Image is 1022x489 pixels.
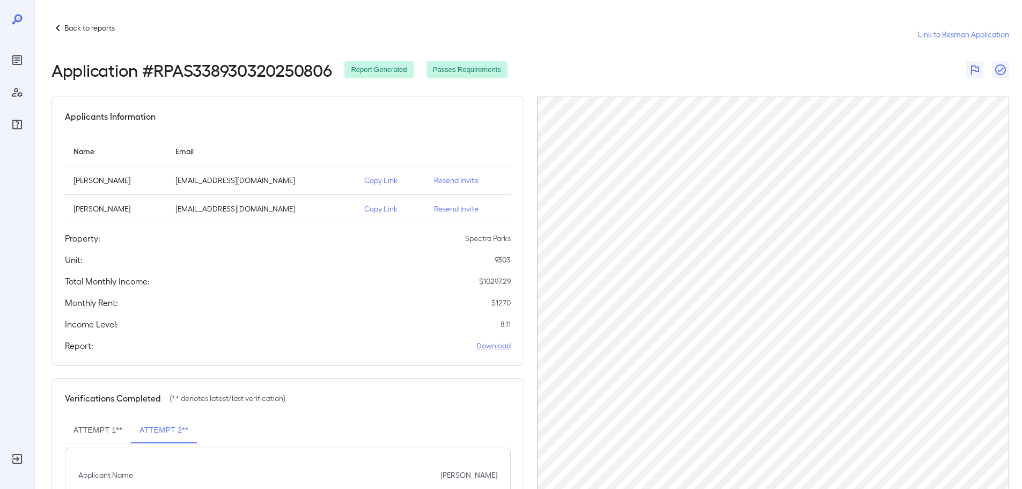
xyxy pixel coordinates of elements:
[64,23,115,33] p: Back to reports
[65,232,100,245] h5: Property:
[73,175,158,186] p: [PERSON_NAME]
[170,393,285,404] p: (** denotes latest/last verification)
[65,136,167,166] th: Name
[131,418,197,443] button: Attempt 2**
[479,276,511,287] p: $ 10297.29
[501,319,511,330] p: 8.11
[65,275,150,288] h5: Total Monthly Income:
[364,175,417,186] p: Copy Link
[175,203,347,214] p: [EMAIL_ADDRESS][DOMAIN_NAME]
[65,253,83,266] h5: Unit:
[65,110,156,123] h5: Applicants Information
[65,392,161,405] h5: Verifications Completed
[364,203,417,214] p: Copy Link
[427,65,508,75] span: Passes Requirements
[65,418,131,443] button: Attempt 1**
[440,470,497,480] p: [PERSON_NAME]
[65,339,93,352] h5: Report:
[65,318,118,331] h5: Income Level:
[52,60,332,79] h2: Application # RPAS338930320250806
[491,297,511,308] p: $ 1270
[918,29,1009,40] a: Link to Resman Application
[73,203,158,214] p: [PERSON_NAME]
[78,470,133,480] p: Applicant Name
[344,65,413,75] span: Report Generated
[434,203,502,214] p: Resend Invite
[65,296,118,309] h5: Monthly Rent:
[9,450,26,468] div: Log Out
[9,52,26,69] div: Reports
[434,175,502,186] p: Resend Invite
[9,116,26,133] div: FAQ
[966,61,983,78] button: Flag Report
[167,136,356,166] th: Email
[9,84,26,101] div: Manage Users
[495,254,511,265] p: 9303
[476,340,511,351] a: Download
[992,61,1009,78] button: Close Report
[65,136,511,223] table: simple table
[175,175,347,186] p: [EMAIL_ADDRESS][DOMAIN_NAME]
[465,233,511,244] p: Spectra Parks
